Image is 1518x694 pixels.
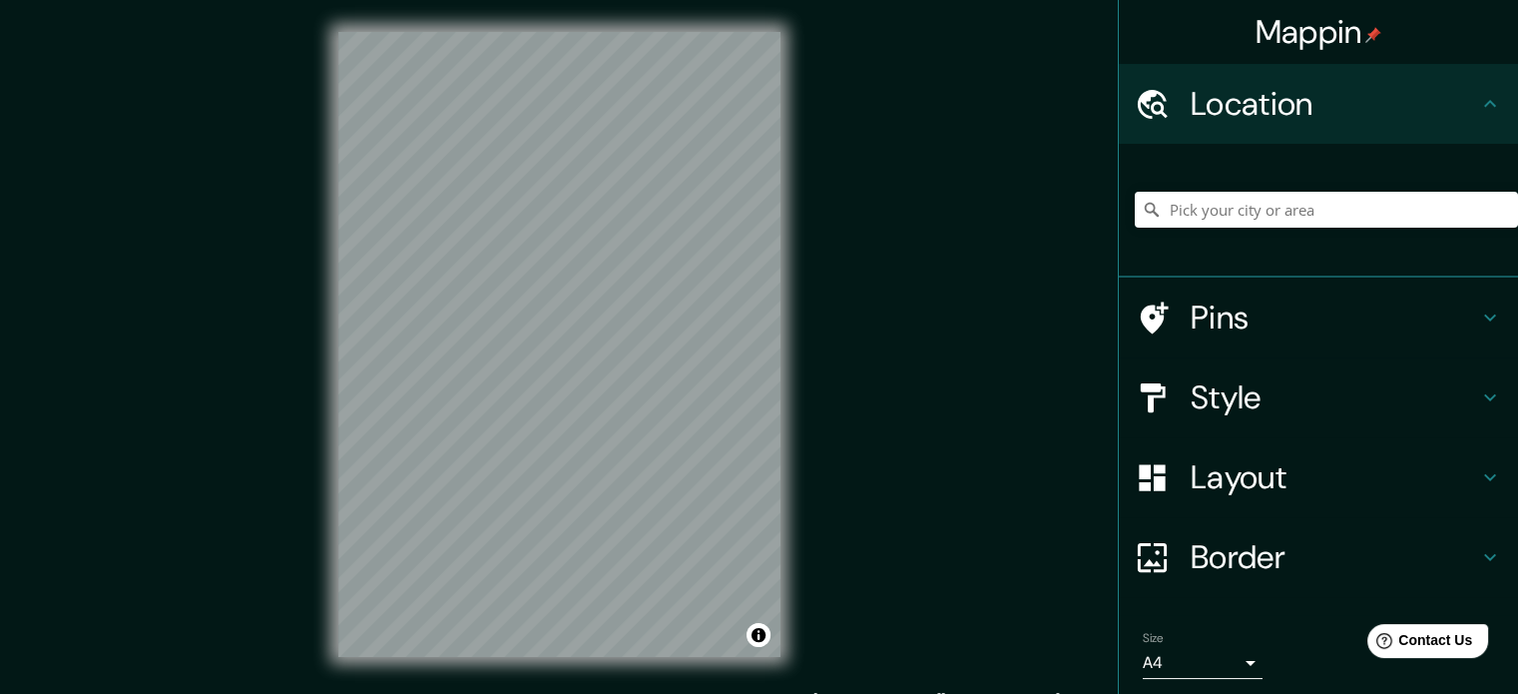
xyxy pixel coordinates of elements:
[1191,457,1478,497] h4: Layout
[1119,357,1518,437] div: Style
[1119,64,1518,144] div: Location
[1191,537,1478,577] h4: Border
[1365,27,1381,43] img: pin-icon.png
[1340,616,1496,672] iframe: Help widget launcher
[338,32,780,657] canvas: Map
[1191,84,1478,124] h4: Location
[1191,377,1478,417] h4: Style
[1135,192,1518,228] input: Pick your city or area
[1119,517,1518,597] div: Border
[1191,298,1478,338] h4: Pins
[1143,647,1263,679] div: A4
[1143,630,1164,647] label: Size
[1119,278,1518,357] div: Pins
[1119,437,1518,517] div: Layout
[747,623,770,647] button: Toggle attribution
[1256,12,1382,52] h4: Mappin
